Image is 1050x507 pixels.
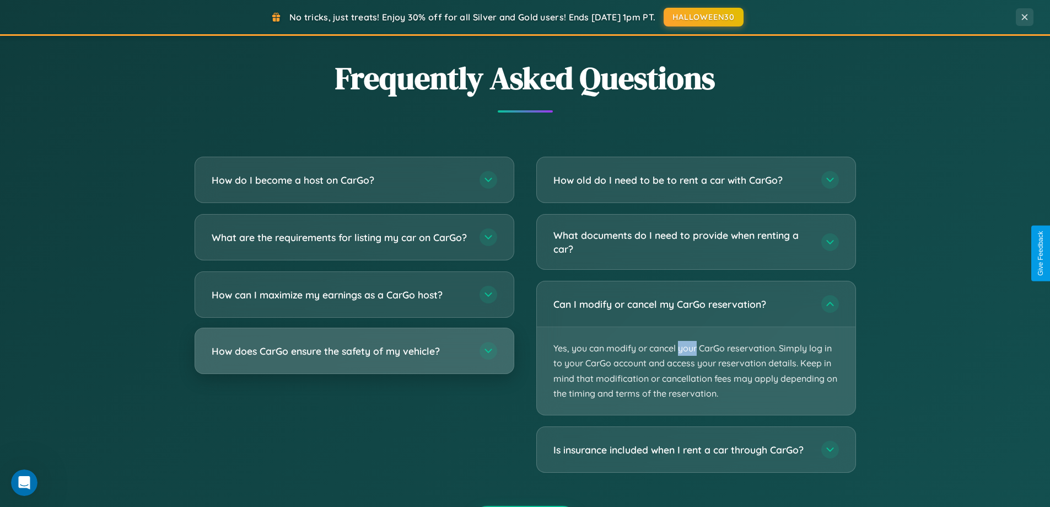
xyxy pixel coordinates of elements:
[212,344,469,358] h3: How does CarGo ensure the safety of my vehicle?
[553,443,810,457] h3: Is insurance included when I rent a car through CarGo?
[289,12,655,23] span: No tricks, just treats! Enjoy 30% off for all Silver and Gold users! Ends [DATE] 1pm PT.
[212,231,469,244] h3: What are the requirements for listing my car on CarGo?
[195,57,856,99] h2: Frequently Asked Questions
[537,327,855,415] p: Yes, you can modify or cancel your CarGo reservation. Simply log in to your CarGo account and acc...
[212,173,469,187] h3: How do I become a host on CarGo?
[212,288,469,302] h3: How can I maximize my earnings as a CarGo host?
[553,173,810,187] h3: How old do I need to be to rent a car with CarGo?
[553,297,810,311] h3: Can I modify or cancel my CarGo reservation?
[11,469,37,496] iframe: Intercom live chat
[553,228,810,255] h3: What documents do I need to provide when renting a car?
[1037,231,1044,276] div: Give Feedback
[664,8,744,26] button: HALLOWEEN30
